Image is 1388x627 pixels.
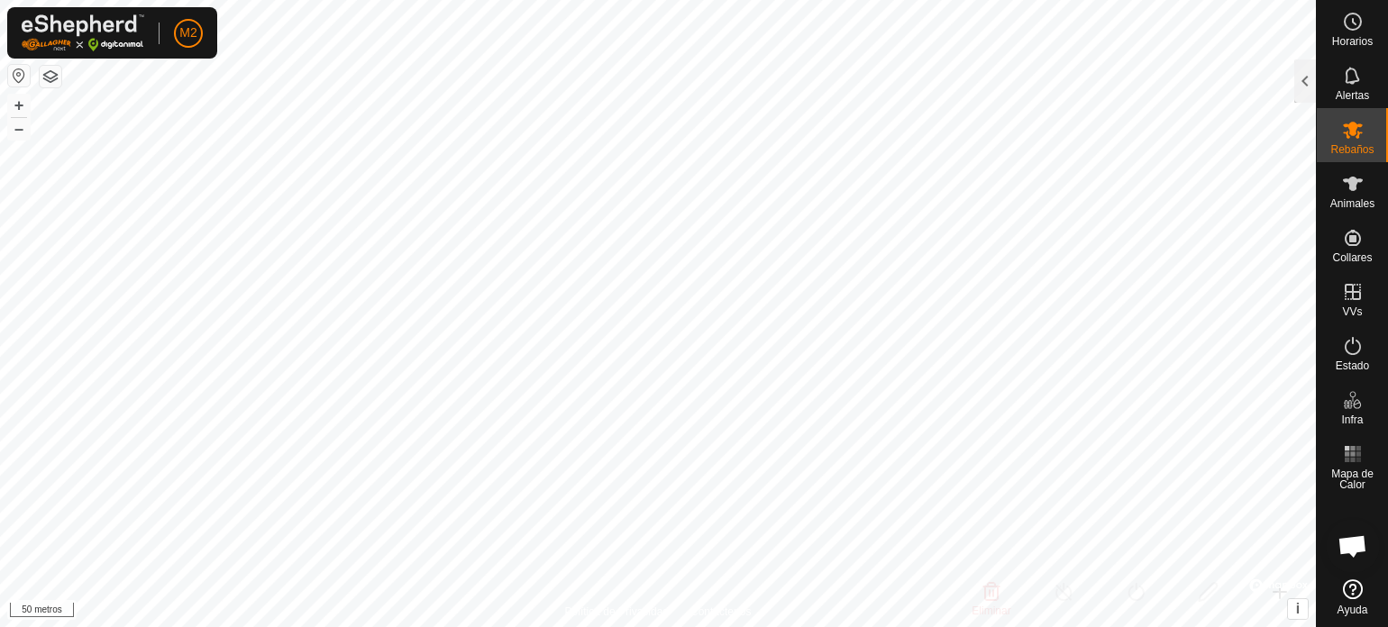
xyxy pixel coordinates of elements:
[1342,305,1362,318] font: VVs
[1331,468,1374,491] font: Mapa de Calor
[1330,197,1374,210] font: Animales
[1336,89,1369,102] font: Alertas
[179,25,196,40] font: M2
[690,605,751,618] font: Contáctenos
[1317,572,1388,622] a: Ayuda
[1332,251,1372,264] font: Collares
[1288,599,1308,619] button: i
[1332,35,1373,48] font: Horarios
[1296,601,1300,616] font: i
[22,14,144,51] img: Logotipo de Gallagher
[14,119,23,138] font: –
[8,95,30,116] button: +
[1336,359,1369,372] font: Estado
[1338,604,1368,616] font: Ayuda
[1330,143,1374,156] font: Rebaños
[690,604,751,620] a: Contáctenos
[8,118,30,140] button: –
[40,66,61,87] button: Capas del Mapa
[1326,519,1380,573] div: Chat abierto
[565,605,669,618] font: Política de Privacidad
[565,604,669,620] a: Política de Privacidad
[14,95,24,114] font: +
[1341,413,1363,426] font: Infra
[8,65,30,86] button: Restablecer Mapa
